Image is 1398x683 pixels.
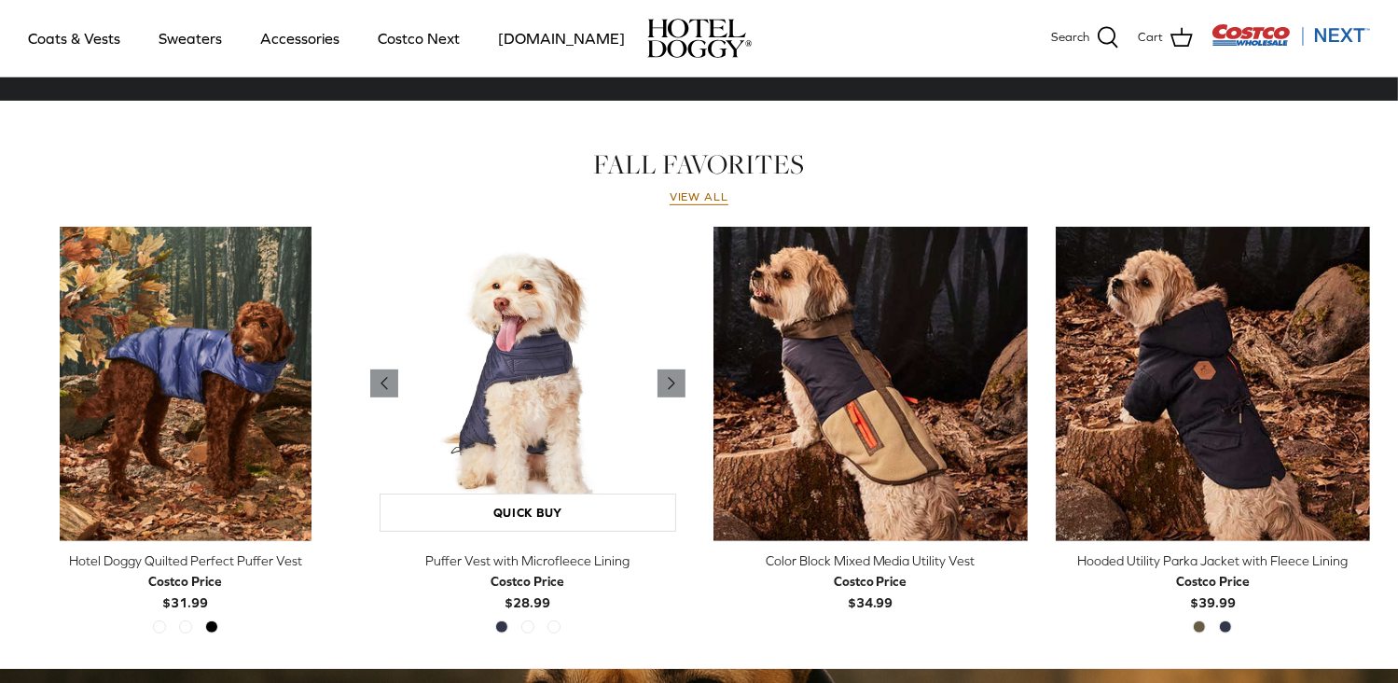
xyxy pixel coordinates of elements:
[1138,28,1163,48] span: Cart
[1176,571,1250,609] b: $39.99
[713,551,1028,571] div: Color Block Mixed Media Utility Vest
[647,19,752,58] a: hoteldoggy.com hoteldoggycom
[1056,551,1370,613] a: Hooded Utility Parka Jacket with Fleece Lining Costco Price$39.99
[370,227,685,541] a: Puffer Vest with Microfleece Lining
[361,7,477,70] a: Costco Next
[28,551,342,571] div: Hotel Doggy Quilted Perfect Puffer Vest
[11,7,137,70] a: Coats & Vests
[647,19,752,58] img: hoteldoggycom
[370,551,685,613] a: Puffer Vest with Microfleece Lining Costco Price$28.99
[370,551,685,571] div: Puffer Vest with Microfleece Lining
[713,551,1028,613] a: Color Block Mixed Media Utility Vest Costco Price$34.99
[142,7,239,70] a: Sweaters
[491,571,564,592] div: Costco Price
[370,369,398,397] a: Previous
[670,190,729,205] a: View all
[1056,551,1370,571] div: Hooded Utility Parka Jacket with Fleece Lining
[148,571,222,592] div: Costco Price
[1051,28,1089,48] span: Search
[713,227,1028,541] a: Color Block Mixed Media Utility Vest
[1051,26,1119,50] a: Search
[657,369,685,397] a: Previous
[380,494,675,532] a: Quick buy
[1138,26,1193,50] a: Cart
[1211,23,1370,47] img: Costco Next
[1176,571,1250,592] div: Costco Price
[834,571,907,609] b: $34.99
[1211,35,1370,49] a: Visit Costco Next
[491,571,564,609] b: $28.99
[713,227,1028,541] img: tan dog wearing a blue & brown vest
[28,227,342,541] a: Hotel Doggy Quilted Perfect Puffer Vest
[481,7,642,70] a: [DOMAIN_NAME]
[243,7,356,70] a: Accessories
[148,571,222,609] b: $31.99
[28,551,342,613] a: Hotel Doggy Quilted Perfect Puffer Vest Costco Price$31.99
[834,571,907,592] div: Costco Price
[594,146,805,183] a: FALL FAVORITES
[1056,227,1370,541] a: Hooded Utility Parka Jacket with Fleece Lining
